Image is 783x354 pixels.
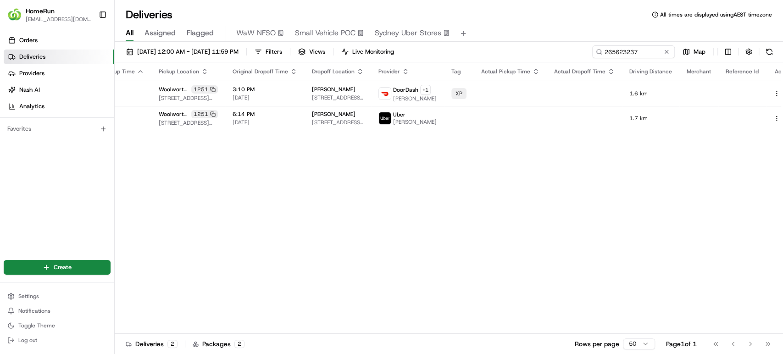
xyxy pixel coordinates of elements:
span: Providers [19,69,44,77]
div: 2 [234,340,244,348]
span: All times are displayed using AEST timezone [660,11,772,18]
button: [DATE] 12:00 AM - [DATE] 11:59 PM [122,45,243,58]
span: Notifications [18,307,50,315]
button: HomeRunHomeRun[EMAIL_ADDRESS][DOMAIN_NAME] [4,4,95,26]
span: [DATE] [233,94,297,101]
span: [STREET_ADDRESS][PERSON_NAME] [159,119,218,127]
div: Page 1 of 1 [666,339,697,348]
h1: Deliveries [126,7,172,22]
span: Toggle Theme [18,322,55,329]
span: Original Dropoff Time [233,68,288,75]
span: Actual Pickup Time [481,68,530,75]
span: WaW NFSO [236,28,276,39]
span: [STREET_ADDRESS][PERSON_NAME] [312,94,364,101]
img: uber-new-logo.jpeg [379,112,391,124]
span: Small Vehicle POC [295,28,355,39]
span: Merchant [687,68,711,75]
span: Settings [18,293,39,300]
span: Nash AI [19,86,40,94]
button: Views [294,45,329,58]
span: 1.7 km [629,115,672,122]
span: Orders [19,36,38,44]
button: [EMAIL_ADDRESS][DOMAIN_NAME] [26,16,91,23]
div: 1251 [191,110,218,118]
button: HomeRun [26,6,55,16]
span: Deliveries [19,53,45,61]
span: Pickup Location [159,68,199,75]
span: Woolworths Berala [159,86,189,93]
span: [PERSON_NAME] [312,86,355,93]
p: Rows per page [575,339,619,348]
span: Provider [378,68,400,75]
span: [DATE] [233,119,297,126]
span: Actual Dropoff Time [554,68,605,75]
div: Deliveries [126,339,178,348]
span: 6:14 PM [233,111,297,118]
span: [STREET_ADDRESS][PERSON_NAME] [159,94,218,102]
img: doordash_logo_v2.png [379,88,391,100]
button: Log out [4,334,111,347]
span: Tag [451,68,461,75]
button: Filters [250,45,286,58]
a: Providers [4,66,114,81]
a: Deliveries [4,50,114,64]
button: Live Monitoring [337,45,398,58]
span: Flagged [187,28,214,39]
span: Analytics [19,102,44,111]
a: Nash AI [4,83,114,97]
button: Settings [4,290,111,303]
span: [PERSON_NAME] [393,95,437,102]
div: Packages [193,339,244,348]
button: Toggle Theme [4,319,111,332]
a: Analytics [4,99,114,114]
span: [STREET_ADDRESS][PERSON_NAME] [312,119,364,126]
span: Log out [18,337,37,344]
span: 3:10 PM [233,86,297,93]
span: Map [694,48,705,56]
span: Create [54,263,72,271]
span: Views [309,48,325,56]
input: Type to search [592,45,675,58]
div: Favorites [4,122,111,136]
span: Assigned [144,28,176,39]
span: Driving Distance [629,68,672,75]
div: 2 [167,340,178,348]
span: All [126,28,133,39]
span: [PERSON_NAME] [312,111,355,118]
span: XP [455,90,462,97]
span: 1.6 km [629,90,672,97]
span: DoorDash [393,86,418,94]
a: Orders [4,33,114,48]
span: Live Monitoring [352,48,394,56]
span: Dropoff Location [312,68,355,75]
button: Create [4,260,111,275]
span: Reference Id [726,68,759,75]
button: Refresh [763,45,776,58]
span: Uber [393,111,405,118]
img: HomeRun [7,7,22,22]
span: [DATE] 12:00 AM - [DATE] 11:59 PM [137,48,239,56]
span: Woolworths Berala [159,111,189,118]
div: 1251 [191,85,218,94]
span: Sydney Uber Stores [375,28,441,39]
button: Notifications [4,304,111,317]
button: +1 [420,85,431,95]
span: [PERSON_NAME] [393,118,437,126]
button: Map [678,45,710,58]
span: Filters [266,48,282,56]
